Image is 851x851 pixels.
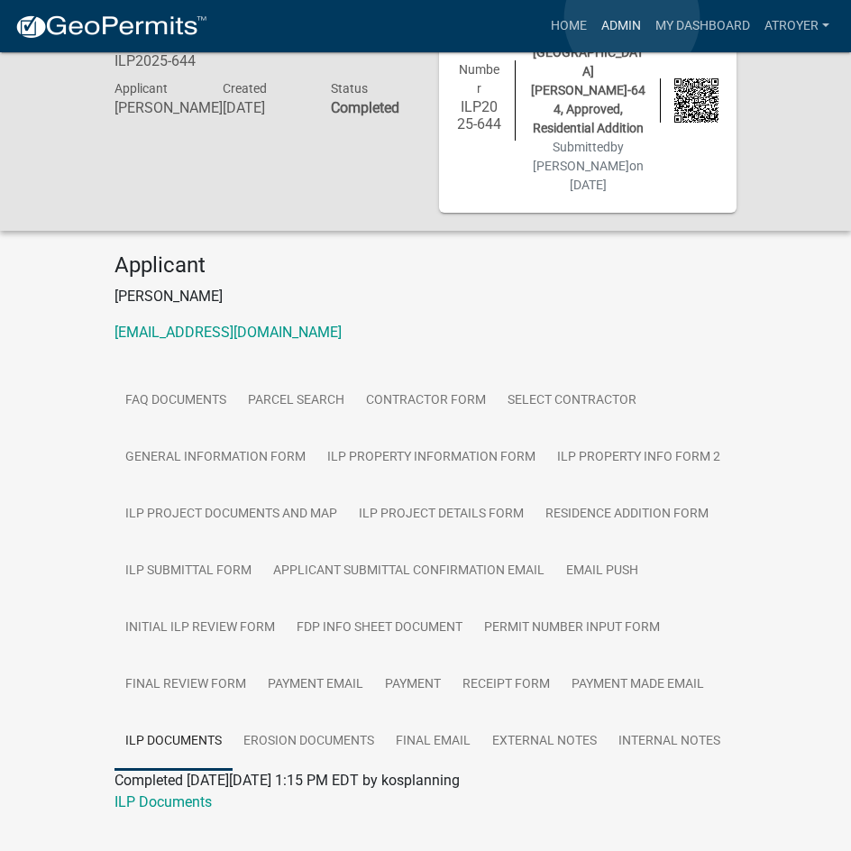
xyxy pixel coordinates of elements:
[594,9,648,43] a: Admin
[385,713,481,771] a: Final Email
[114,286,737,307] p: [PERSON_NAME]
[257,656,374,714] a: Payment Email
[114,429,316,487] a: General Information Form
[452,656,561,714] a: Receipt Form
[473,599,671,657] a: Permit Number Input Form
[114,324,342,341] a: [EMAIL_ADDRESS][DOMAIN_NAME]
[555,543,649,600] a: Email Push
[316,429,546,487] a: ILP Property Information Form
[114,656,257,714] a: Final Review Form
[608,713,731,771] a: Internal Notes
[674,78,718,123] img: QR code
[114,713,233,771] a: ILP Documents
[757,9,837,43] a: atroyer
[533,140,644,192] span: Submitted on [DATE]
[114,252,737,279] h4: Applicant
[531,7,645,135] span: CS, [PHONE_NUMBER], [GEOGRAPHIC_DATA][PERSON_NAME]-644, Approved, Residential Addition
[262,543,555,600] a: Applicant Submittal Confirmation Email
[114,486,348,544] a: ILP Project Documents and Map
[114,81,168,96] span: Applicant
[114,599,286,657] a: Initial ILP Review Form
[457,98,501,133] h6: ILP2025-644
[355,372,497,430] a: Contractor Form
[481,713,608,771] a: External Notes
[237,372,355,430] a: Parcel search
[374,656,452,714] a: Payment
[561,656,715,714] a: Payment Made Email
[286,599,473,657] a: FDP INFO Sheet Document
[544,9,594,43] a: Home
[114,772,460,789] span: Completed [DATE][DATE] 1:15 PM EDT by kosplanning
[233,713,385,771] a: Erosion Documents
[497,372,647,430] a: Select contractor
[348,486,535,544] a: ILP Project Details Form
[114,793,212,810] a: ILP Documents
[114,372,237,430] a: FAQ Documents
[535,486,719,544] a: Residence Addition Form
[459,62,499,96] span: Number
[648,9,757,43] a: My Dashboard
[223,81,267,96] span: Created
[223,99,304,116] h6: [DATE]
[546,429,731,487] a: ILP Property Info Form 2
[114,543,262,600] a: ILP Submittal Form
[331,81,368,96] span: Status
[331,99,399,116] strong: Completed
[114,52,196,69] h6: ILP2025-644
[114,99,196,116] h6: [PERSON_NAME]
